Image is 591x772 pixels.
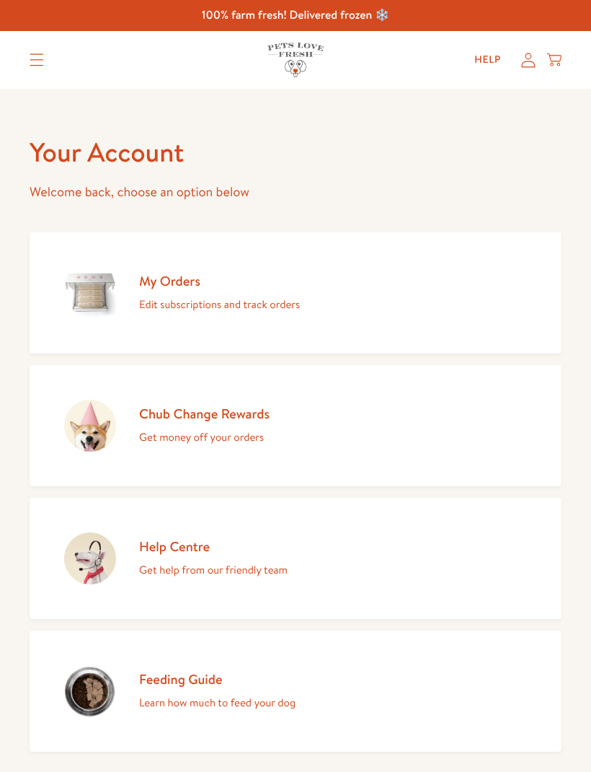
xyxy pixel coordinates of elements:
p: Welcome back, choose an option below [30,181,561,203]
a: Help [463,45,512,74]
a: Chub Change Rewards Get money off your orders [30,365,561,486]
a: Feeding Guide Learn how much to feed your dog [30,631,561,752]
h2: Help Centre [139,538,288,555]
h2: My Orders [139,272,300,289]
p: Edit subscriptions and track orders [139,295,300,314]
a: My Orders Edit subscriptions and track orders [30,232,561,354]
h2: Feeding Guide [139,670,295,688]
img: Pets Love Fresh [267,43,324,76]
p: Get money off your orders [139,428,270,447]
summary: Translation missing: en.sections.header.menu [18,42,55,78]
p: Get help from our friendly team [139,561,288,579]
p: Learn how much to feed your dog [139,693,295,712]
h2: Chub Change Rewards [139,405,270,422]
a: Help Centre Get help from our friendly team [30,498,561,619]
h1: Your Account [30,135,561,170]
